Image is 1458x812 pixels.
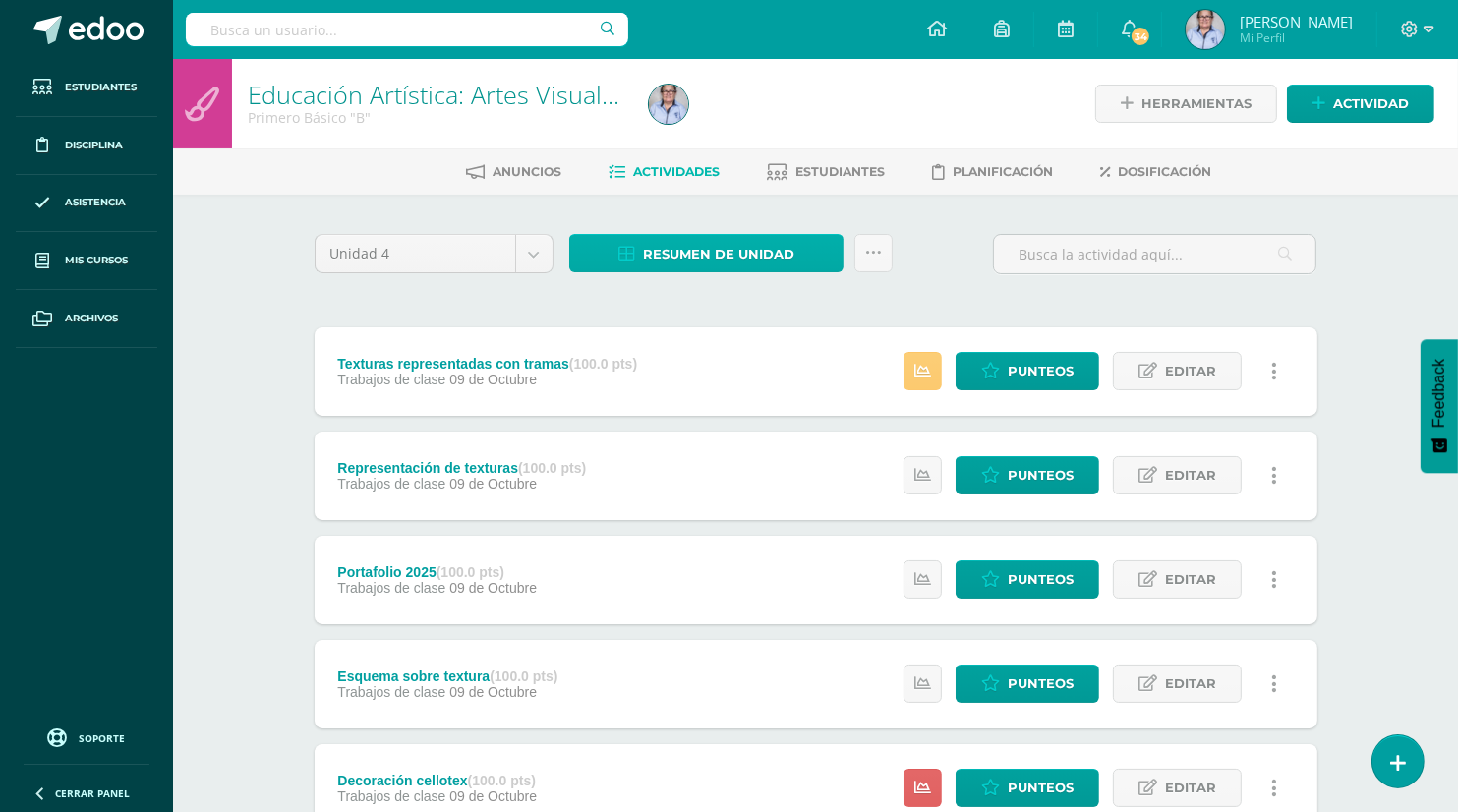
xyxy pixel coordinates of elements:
div: Esquema sobre textura [337,668,557,684]
span: [PERSON_NAME] [1240,12,1353,31]
strong: (100.0 pts) [437,564,504,580]
span: Dosificación [1119,164,1212,179]
span: 09 de Octubre [449,580,537,596]
span: Cerrar panel [55,786,130,800]
a: Herramientas [1095,85,1277,123]
div: Texturas representadas con tramas [337,356,637,372]
div: Portafolio 2025 [337,564,537,580]
h1: Educación Artística: Artes Visuales [248,81,625,108]
span: Actividad [1333,86,1409,122]
span: Editar [1165,457,1216,493]
span: Planificación [954,164,1054,179]
span: 09 de Octubre [449,372,537,387]
a: Planificación [933,156,1054,188]
a: Punteos [956,456,1099,494]
img: 1dda184af6efa5d482d83f07e0e6c382.png [1186,10,1225,49]
span: Actividades [634,164,721,179]
strong: (100.0 pts) [490,668,557,684]
span: 09 de Octubre [449,476,537,492]
a: Archivos [16,290,157,348]
span: 09 de Octubre [449,788,537,804]
a: Actividades [610,156,721,188]
a: Mis cursos [16,232,157,290]
strong: (100.0 pts) [468,773,536,788]
span: Archivos [65,311,118,326]
a: Anuncios [467,156,562,188]
a: Estudiantes [16,59,157,117]
span: Editar [1165,561,1216,598]
button: Feedback - Mostrar encuesta [1421,339,1458,473]
strong: (100.0 pts) [518,460,586,476]
span: Disciplina [65,138,123,153]
span: Trabajos de clase [337,476,445,492]
span: Punteos [1008,457,1074,493]
span: Soporte [80,731,126,745]
span: Feedback [1430,359,1448,428]
span: Estudiantes [65,80,137,95]
a: Punteos [956,560,1099,599]
div: Primero Básico 'B' [248,108,625,127]
a: Punteos [956,769,1099,807]
span: Trabajos de clase [337,580,445,596]
span: Asistencia [65,195,126,210]
input: Busca un usuario... [186,13,628,46]
a: Punteos [956,665,1099,703]
span: Herramientas [1141,86,1252,122]
span: Resumen de unidad [643,236,794,272]
div: Representación de texturas [337,460,586,476]
span: Trabajos de clase [337,684,445,700]
a: Resumen de unidad [569,234,844,272]
span: Punteos [1008,353,1074,389]
span: Editar [1165,770,1216,806]
span: Anuncios [494,164,562,179]
a: Estudiantes [768,156,886,188]
span: Trabajos de clase [337,372,445,387]
span: 34 [1130,26,1151,47]
input: Busca la actividad aquí... [994,235,1315,273]
span: Mi Perfil [1240,29,1353,46]
a: Actividad [1287,85,1434,123]
span: Mis cursos [65,253,128,268]
a: Disciplina [16,117,157,175]
img: 1dda184af6efa5d482d83f07e0e6c382.png [649,85,688,124]
span: Unidad 4 [330,235,500,272]
span: Punteos [1008,561,1074,598]
span: Editar [1165,353,1216,389]
span: Estudiantes [796,164,886,179]
a: Asistencia [16,175,157,233]
span: Trabajos de clase [337,788,445,804]
span: 09 de Octubre [449,684,537,700]
span: Punteos [1008,770,1074,806]
span: Editar [1165,666,1216,702]
strong: (100.0 pts) [569,356,637,372]
a: Unidad 4 [316,235,553,272]
a: Soporte [24,724,149,750]
span: Punteos [1008,666,1074,702]
a: Punteos [956,352,1099,390]
a: Dosificación [1101,156,1212,188]
div: Decoración cellotex [337,773,537,788]
a: Educación Artística: Artes Visuales [248,78,627,111]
